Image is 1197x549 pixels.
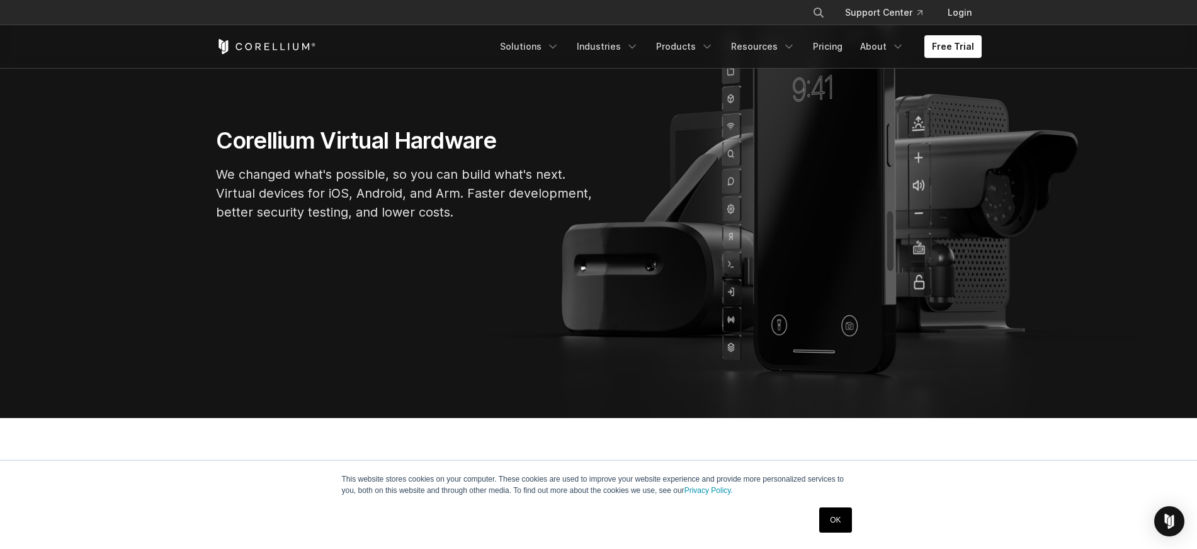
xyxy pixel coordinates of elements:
[924,35,982,58] a: Free Trial
[807,1,830,24] button: Search
[835,1,933,24] a: Support Center
[797,1,982,24] div: Navigation Menu
[723,35,803,58] a: Resources
[492,35,567,58] a: Solutions
[216,127,594,155] h1: Corellium Virtual Hardware
[492,35,982,58] div: Navigation Menu
[649,35,721,58] a: Products
[819,507,851,533] a: OK
[216,458,645,514] h2: Purpose-built solutions for research, development, and testing.
[938,1,982,24] a: Login
[684,486,733,495] a: Privacy Policy.
[805,35,850,58] a: Pricing
[1154,506,1184,536] div: Open Intercom Messenger
[216,39,316,54] a: Corellium Home
[569,35,646,58] a: Industries
[216,165,594,222] p: We changed what's possible, so you can build what's next. Virtual devices for iOS, Android, and A...
[342,473,856,496] p: This website stores cookies on your computer. These cookies are used to improve your website expe...
[853,35,912,58] a: About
